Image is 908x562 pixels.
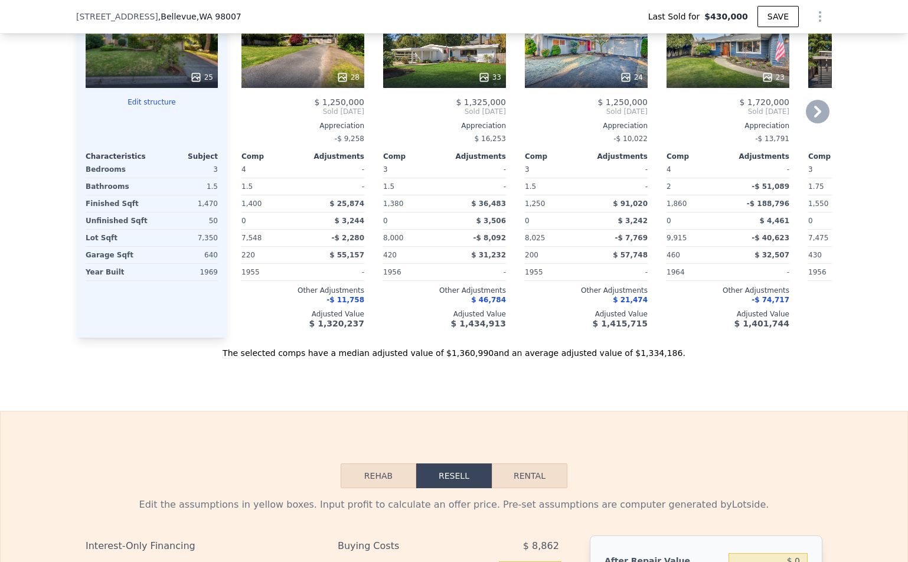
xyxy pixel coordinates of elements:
div: Other Adjustments [525,286,648,295]
div: Adjusted Value [383,309,506,319]
div: 1955 [241,264,301,280]
span: $ 16,253 [475,135,506,143]
div: 1956 [808,264,867,280]
div: 1.5 [383,178,442,195]
span: -$ 8,092 [473,234,506,242]
button: Rehab [341,463,416,488]
div: 1.75 [808,178,867,195]
div: Bathrooms [86,178,149,195]
span: , Bellevue [158,11,241,22]
span: $ 57,748 [613,251,648,259]
div: - [447,178,506,195]
button: Show Options [808,5,832,28]
div: 1.5 [525,178,584,195]
span: -$ 74,717 [752,296,789,304]
span: 4 [667,165,671,174]
span: 1,400 [241,200,262,208]
span: $ 3,242 [618,217,648,225]
div: Comp [241,152,303,161]
span: 420 [383,251,397,259]
div: Lot Sqft [86,230,149,246]
div: 1955 [525,264,584,280]
span: 0 [241,217,246,225]
div: - [730,161,789,178]
div: 1969 [154,264,218,280]
button: Edit structure [86,97,218,107]
div: Interest-Only Financing [86,535,309,557]
div: - [589,178,648,195]
span: $ 3,244 [335,217,364,225]
div: 640 [154,247,218,263]
div: Comp [808,152,870,161]
span: $ 1,250,000 [597,97,648,107]
span: 7,475 [808,234,828,242]
span: Sold [DATE] [383,107,506,116]
span: $ 1,320,237 [309,319,364,328]
div: 50 [154,213,218,229]
span: , WA 98007 [197,12,241,21]
span: 9,915 [667,234,687,242]
div: - [730,264,789,280]
span: -$ 2,280 [332,234,364,242]
span: $430,000 [704,11,748,22]
div: Characteristics [86,152,152,161]
span: $ 8,862 [523,535,559,557]
div: The selected comps have a median adjusted value of $1,360,990 and an average adjusted value of $1... [76,338,832,359]
div: 1,470 [154,195,218,212]
span: 8,000 [383,234,403,242]
div: Subject [152,152,218,161]
button: Resell [416,463,492,488]
div: 33 [478,71,501,83]
span: 0 [667,217,671,225]
div: Year Built [86,264,149,280]
span: $ 3,506 [476,217,506,225]
span: $ 31,232 [471,251,506,259]
span: 3 [808,165,813,174]
div: Adjustments [728,152,789,161]
span: -$ 188,796 [747,200,789,208]
span: 430 [808,251,822,259]
span: [STREET_ADDRESS] [76,11,158,22]
div: Appreciation [525,121,648,130]
button: Rental [492,463,567,488]
span: 1,380 [383,200,403,208]
span: 0 [808,217,813,225]
span: 3 [383,165,388,174]
div: Appreciation [383,121,506,130]
div: Comp [667,152,728,161]
span: $ 32,507 [755,251,789,259]
div: Adjustments [445,152,506,161]
span: -$ 51,089 [752,182,789,191]
div: Other Adjustments [667,286,789,295]
span: 1,860 [667,200,687,208]
span: -$ 13,791 [755,135,789,143]
span: Sold [DATE] [525,107,648,116]
span: Sold [DATE] [241,107,364,116]
span: $ 1,401,744 [734,319,789,328]
div: Appreciation [241,121,364,130]
span: 3 [525,165,530,174]
div: Adjustments [586,152,648,161]
span: $ 46,784 [471,296,506,304]
span: 7,548 [241,234,262,242]
div: 28 [337,71,360,83]
span: Sold [DATE] [667,107,789,116]
div: Buying Costs [338,535,469,557]
div: Edit the assumptions in yellow boxes. Input profit to calculate an offer price. Pre-set assumptio... [86,498,822,512]
span: 220 [241,251,255,259]
div: 3 [154,161,218,178]
div: - [447,264,506,280]
div: 25 [190,71,213,83]
span: 4 [241,165,246,174]
span: $ 1,415,715 [593,319,648,328]
span: $ 1,720,000 [739,97,789,107]
span: 1,550 [808,200,828,208]
span: $ 55,157 [329,251,364,259]
span: -$ 9,258 [335,135,364,143]
div: Finished Sqft [86,195,149,212]
span: $ 4,461 [760,217,789,225]
span: $ 25,874 [329,200,364,208]
div: Adjusted Value [241,309,364,319]
div: - [447,161,506,178]
div: - [305,178,364,195]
